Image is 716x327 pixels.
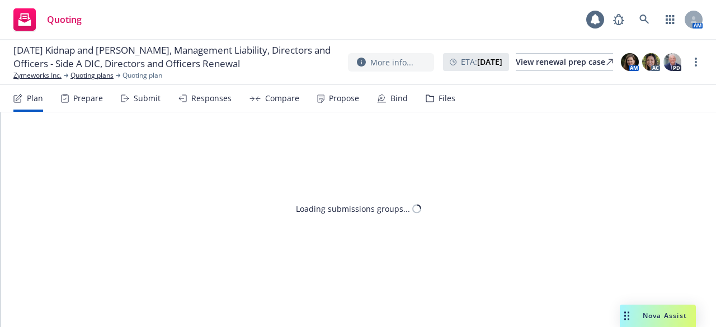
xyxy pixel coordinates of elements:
strong: [DATE] [477,56,502,67]
div: Responses [191,94,232,103]
img: photo [663,53,681,71]
span: Nova Assist [643,311,687,320]
img: photo [621,53,639,71]
span: [DATE] Kidnap and [PERSON_NAME], Management Liability, Directors and Officers - Side A DIC, Direc... [13,44,339,70]
div: Loading submissions groups... [296,203,410,215]
a: Report a Bug [607,8,630,31]
div: Bind [390,94,408,103]
span: Quoting [47,15,82,24]
a: View renewal prep case [516,53,613,71]
div: Plan [27,94,43,103]
div: Submit [134,94,161,103]
button: More info... [348,53,434,72]
a: Search [633,8,656,31]
div: View renewal prep case [516,54,613,70]
a: Switch app [659,8,681,31]
div: Propose [329,94,359,103]
div: Compare [265,94,299,103]
img: photo [642,53,660,71]
span: Quoting plan [123,70,162,80]
div: Files [439,94,455,103]
a: Zymeworks Inc. [13,70,62,80]
a: Quoting [9,4,86,35]
button: Nova Assist [620,305,696,327]
div: Drag to move [620,305,634,327]
a: Quoting plans [70,70,114,80]
span: More info... [370,56,413,68]
span: ETA : [461,56,502,68]
a: more [689,55,703,69]
div: Prepare [73,94,103,103]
